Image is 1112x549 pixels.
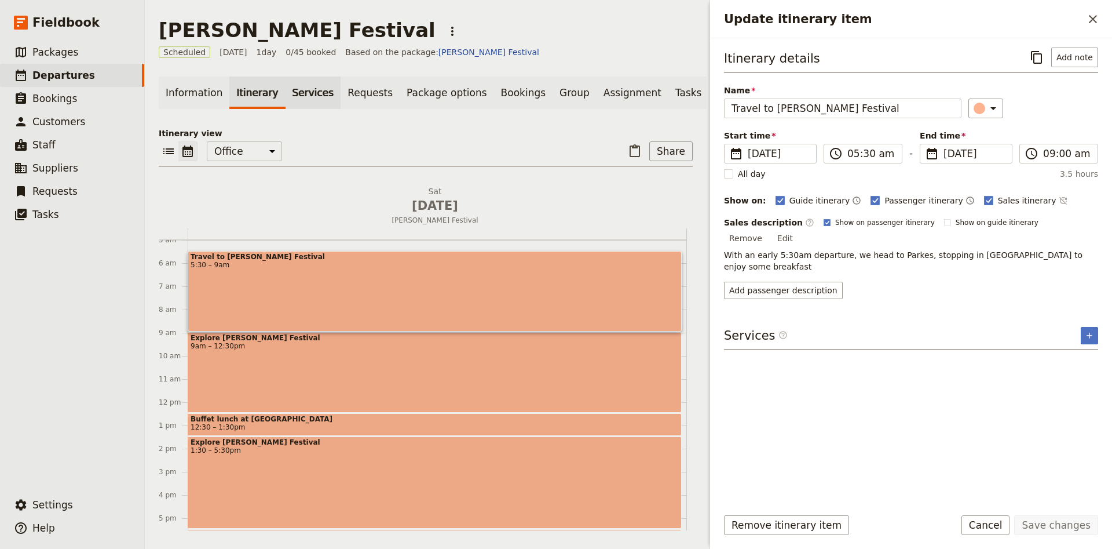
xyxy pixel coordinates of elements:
p: Itinerary view [159,128,693,139]
span: Guide itinerary [789,195,850,206]
span: Passenger itinerary [884,195,963,206]
a: Group [553,77,597,109]
span: Departures [32,70,95,81]
span: ​ [829,147,843,161]
div: Travel to [PERSON_NAME] Festival5:30 – 9am [188,251,682,332]
div: 5 am [159,235,188,245]
button: List view [159,141,178,161]
span: Help [32,522,55,534]
div: 3 pm [159,467,188,477]
button: Remove [724,230,767,247]
span: Suppliers [32,162,78,174]
input: ​ [1043,147,1091,161]
span: Based on the package: [345,46,539,58]
div: 4 pm [159,490,188,500]
a: Tasks [668,77,709,109]
div: 8 am [159,305,188,314]
span: Fieldbook [32,14,100,31]
div: Explore [PERSON_NAME] Festival9am – 12:30pm [188,332,682,413]
input: ​ [847,147,895,161]
a: Requests [341,77,400,109]
div: 1 pm [159,421,188,430]
span: Bookings [32,93,77,104]
span: Requests [32,186,78,197]
span: 1:30 – 5:30pm [191,446,679,455]
span: Scheduled [159,46,210,58]
span: 1 day [257,46,277,58]
a: Bookings [494,77,553,109]
span: ​ [778,330,788,344]
button: Time shown on passenger itinerary [965,194,975,208]
span: 5:30 – 9am [191,261,679,269]
button: Save changes [1014,515,1098,535]
button: Close drawer [1083,9,1103,29]
button: Cancel [961,515,1010,535]
div: Explore [PERSON_NAME] Festival1:30 – 5:30pm [188,437,682,529]
div: 12 pm [159,398,188,407]
a: Information [159,77,229,109]
div: 10 am [159,351,188,361]
label: Sales description [724,217,814,228]
a: Itinerary [229,77,285,109]
span: Tasks [32,209,59,220]
span: All day [738,168,766,180]
span: With an early 5:30am departure, we head to Parkes, stopping in [GEOGRAPHIC_DATA] to enjoy some br... [724,250,1085,271]
span: Settings [32,499,73,511]
span: ​ [778,330,788,340]
button: Remove itinerary item [724,515,849,535]
div: Show on: [724,195,766,206]
button: Add passenger description [724,282,843,299]
span: End time [920,130,1012,141]
div: 6 am [159,259,188,268]
span: 12:30 – 1:30pm [191,423,245,431]
button: Copy itinerary item [1027,48,1047,67]
div: ​ [975,101,1000,115]
span: Buffet lunch at [GEOGRAPHIC_DATA] [191,415,679,423]
span: Explore [PERSON_NAME] Festival [191,438,679,446]
a: Services [286,77,341,109]
button: Time shown on guide itinerary [852,194,861,208]
span: 0/45 booked [286,46,336,58]
button: Actions [442,21,462,41]
span: ​ [925,147,939,161]
span: [DATE] [220,46,247,58]
span: [PERSON_NAME] Festival [188,216,682,225]
span: ​ [805,218,814,227]
button: Time not shown on sales itinerary [1059,194,1068,208]
h3: Services [724,327,788,344]
button: Add service inclusion [1081,327,1098,344]
span: Explore [PERSON_NAME] Festival [191,334,679,342]
button: ​ [968,99,1003,118]
div: 9 am [159,328,188,337]
span: [DATE] [943,147,1005,161]
span: ​ [729,147,743,161]
span: Travel to [PERSON_NAME] Festival [191,253,679,261]
a: Assignment [597,77,668,109]
h3: Itinerary details [724,50,820,67]
span: 3.5 hours [1060,168,1098,180]
a: Package options [400,77,493,109]
span: Show on guide itinerary [956,218,1038,227]
span: ​ [1025,147,1038,161]
span: Show on passenger itinerary [835,218,935,227]
h2: Update itinerary item [724,10,1083,28]
span: [DATE] [748,147,809,161]
span: - [909,146,913,163]
span: Start time [724,130,817,141]
span: 9am – 12:30pm [191,342,679,350]
button: Add note [1051,48,1098,67]
div: 5 pm [159,514,188,523]
div: 11 am [159,375,188,384]
button: Calendar view [178,141,197,161]
span: [DATE] [192,197,678,214]
span: Sales itinerary [998,195,1056,206]
input: Name [724,99,961,118]
button: Share [649,141,693,161]
div: 2 pm [159,444,188,453]
span: Packages [32,46,78,58]
span: Customers [32,116,85,128]
button: Sat [DATE][PERSON_NAME] Festival [188,186,687,228]
a: [PERSON_NAME] Festival [438,48,539,57]
button: Paste itinerary item [625,141,645,161]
